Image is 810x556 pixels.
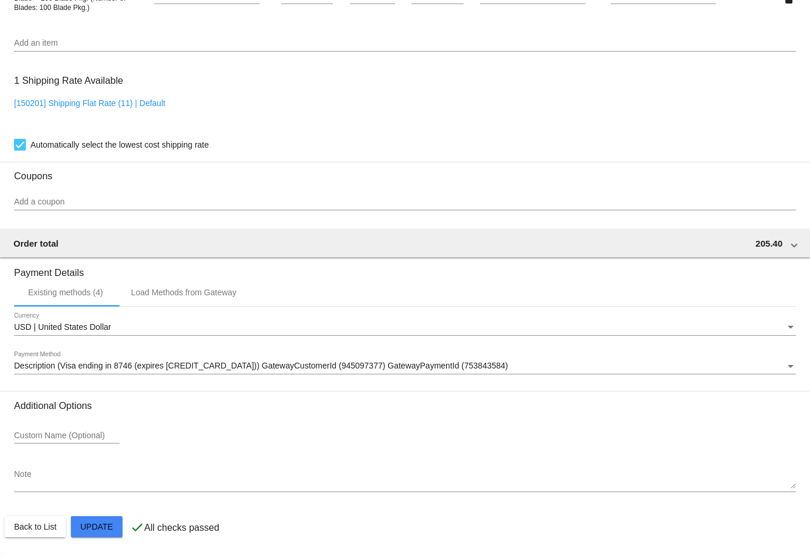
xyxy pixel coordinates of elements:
h3: Payment Details [14,258,796,278]
button: Update [71,516,122,537]
span: Order total [13,238,59,248]
span: Back to List [14,522,56,531]
span: 205.40 [755,238,782,248]
button: Back to List [5,516,66,537]
input: Add a coupon [14,197,796,207]
h3: Coupons [14,162,796,182]
span: USD | United States Dollar [14,322,111,332]
span: Automatically select the lowest cost shipping rate [30,138,209,152]
a: [150201] Shipping Flat Rate (11) | Default [14,98,165,108]
mat-select: Payment Method [14,361,796,371]
h3: Additional Options [14,400,796,411]
input: Custom Name (Optional) [14,431,120,441]
mat-select: Currency [14,323,796,332]
span: Description (Visa ending in 8746 (expires [CREDIT_CARD_DATA])) GatewayCustomerId (945097377) Gate... [14,361,508,370]
mat-icon: check [130,520,144,534]
input: Add an item [14,39,796,48]
p: All checks passed [144,523,219,533]
span: Update [80,522,113,531]
div: Existing methods (4) [28,288,103,297]
h3: 1 Shipping Rate Available [14,68,123,93]
div: Load Methods from Gateway [131,288,237,297]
